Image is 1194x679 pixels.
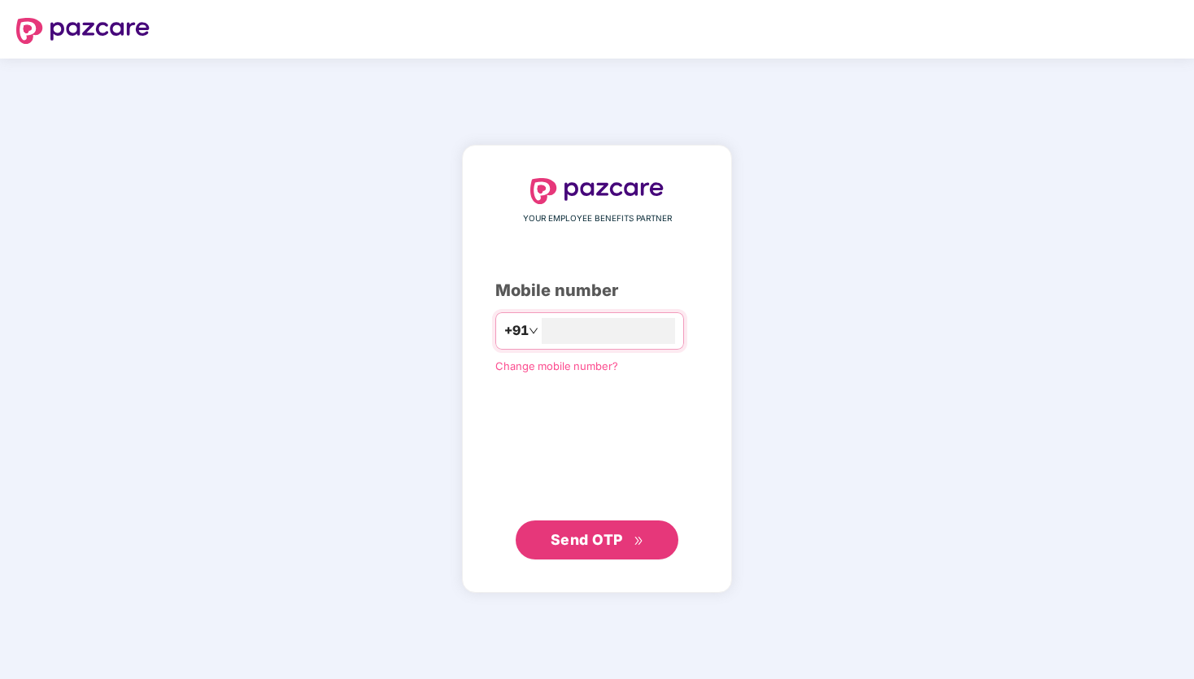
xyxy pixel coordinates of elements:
[495,359,618,372] a: Change mobile number?
[16,18,150,44] img: logo
[530,178,664,204] img: logo
[495,278,699,303] div: Mobile number
[529,326,538,336] span: down
[504,320,529,341] span: +91
[516,520,678,559] button: Send OTPdouble-right
[634,536,644,546] span: double-right
[523,212,672,225] span: YOUR EMPLOYEE BENEFITS PARTNER
[551,531,623,548] span: Send OTP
